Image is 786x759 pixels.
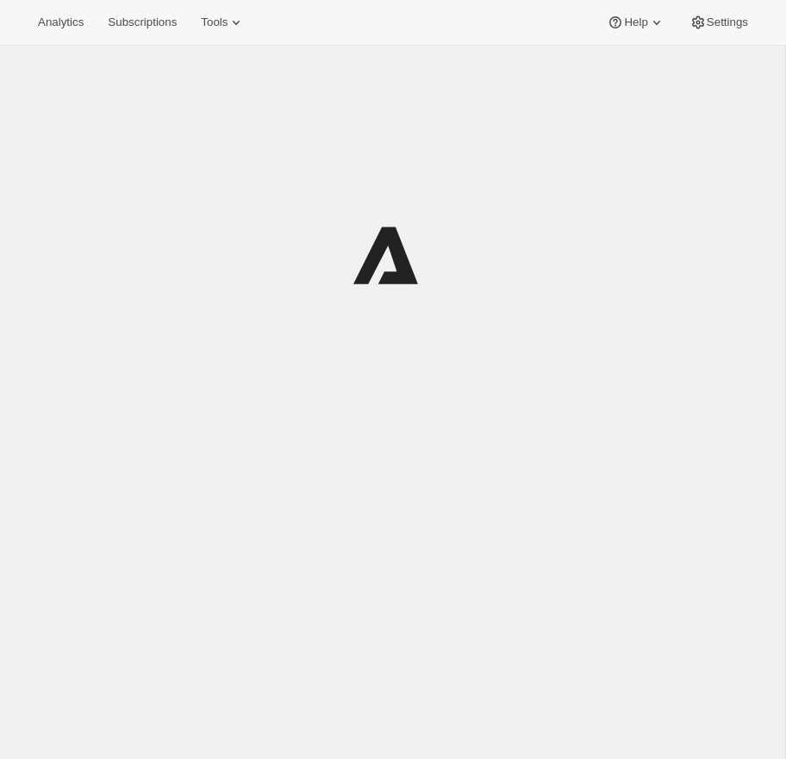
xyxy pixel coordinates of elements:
span: Tools [201,16,228,29]
span: Subscriptions [108,16,177,29]
span: Analytics [38,16,84,29]
button: Analytics [28,10,94,34]
button: Settings [679,10,758,34]
button: Subscriptions [97,10,187,34]
button: Tools [190,10,255,34]
span: Settings [707,16,748,29]
span: Help [624,16,647,29]
button: Help [596,10,675,34]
